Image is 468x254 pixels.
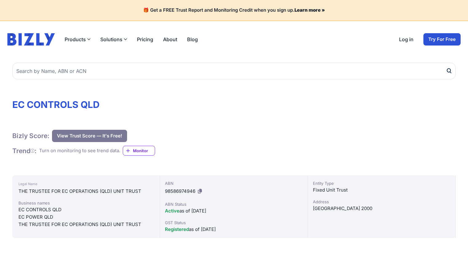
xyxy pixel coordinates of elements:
[313,205,450,212] div: [GEOGRAPHIC_DATA] 2000
[18,213,154,221] div: EC POWER QLD
[100,36,127,43] button: Solutions
[165,180,302,186] div: ABN
[165,188,195,194] span: 98586974946
[294,7,325,13] a: Learn more »
[18,221,154,228] div: THE TRUSTEE FOR EC OPERATIONS (QLD) UNIT TRUST
[165,220,302,226] div: GST Status
[65,36,90,43] button: Products
[165,226,302,233] div: as of [DATE]
[313,180,450,186] div: Entity Type
[133,148,155,154] span: Monitor
[423,33,461,46] a: Try For Free
[7,7,461,13] h4: 🎁 Get a FREE Trust Report and Monitoring Credit when you sign up.
[313,199,450,205] div: Address
[52,130,127,142] button: View Trust Score — It's Free!
[18,188,154,195] div: THE TRUSTEE FOR EC OPERATIONS (QLD) UNIT TRUST
[165,207,302,215] div: as of [DATE]
[313,186,450,194] div: Fixed Unit Trust
[163,36,177,43] a: About
[187,36,198,43] a: Blog
[137,36,153,43] a: Pricing
[165,201,302,207] div: ABN Status
[12,132,50,140] h1: Bizly Score:
[39,147,120,154] div: Turn on monitoring to see trend data.
[18,200,154,206] div: Business names
[123,146,155,156] a: Monitor
[12,63,456,79] input: Search by Name, ABN or ACN
[165,226,189,232] span: Registered
[18,206,154,213] div: EC CONTROLS QLD
[165,208,179,214] span: Active
[12,99,456,110] h1: EC CONTROLS QLD
[12,147,37,155] h1: Trend :
[399,36,414,43] a: Log in
[18,180,154,188] div: Legal Name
